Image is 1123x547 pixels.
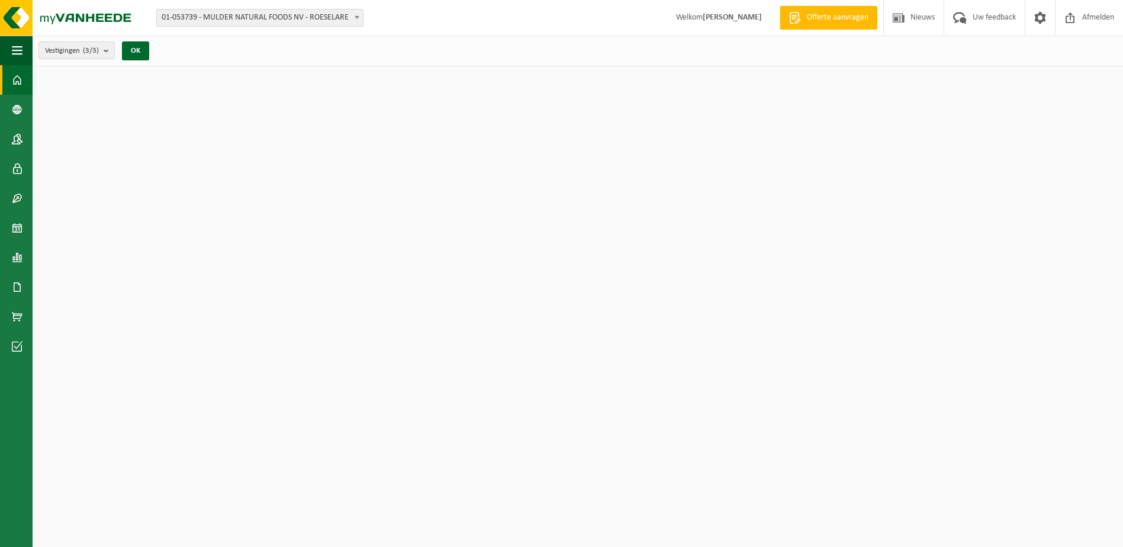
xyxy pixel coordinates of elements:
[83,47,99,54] count: (3/3)
[703,13,762,22] strong: [PERSON_NAME]
[157,9,363,26] span: 01-053739 - MULDER NATURAL FOODS NV - ROESELARE
[45,42,99,60] span: Vestigingen
[156,9,363,27] span: 01-053739 - MULDER NATURAL FOODS NV - ROESELARE
[804,12,871,24] span: Offerte aanvragen
[122,41,149,60] button: OK
[780,6,877,30] a: Offerte aanvragen
[38,41,115,59] button: Vestigingen(3/3)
